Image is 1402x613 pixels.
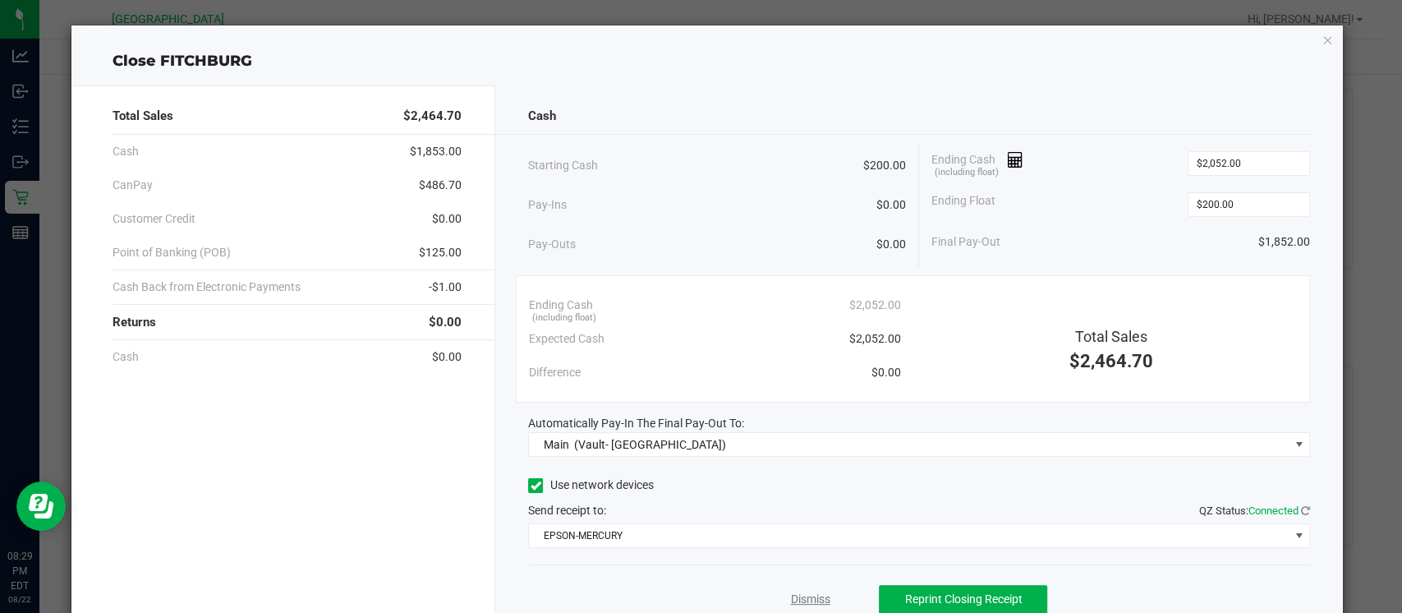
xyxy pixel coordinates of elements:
[419,244,462,261] span: $125.00
[113,305,462,340] div: Returns
[529,364,581,381] span: Difference
[532,311,596,325] span: (including float)
[876,196,906,214] span: $0.00
[1069,351,1153,371] span: $2,464.70
[871,364,900,381] span: $0.00
[410,143,462,160] span: $1,853.00
[113,210,195,228] span: Customer Credit
[113,348,139,366] span: Cash
[528,417,744,430] span: Automatically Pay-In The Final Pay-Out To:
[71,50,1343,72] div: Close FITCHBURG
[848,330,900,348] span: $2,052.00
[432,210,462,228] span: $0.00
[1199,505,1310,517] span: QZ Status:
[529,524,1289,547] span: EPSON-MERCURY
[1258,233,1310,251] span: $1,852.00
[113,107,173,126] span: Total Sales
[528,477,654,494] label: Use network devices
[113,244,231,261] span: Point of Banking (POB)
[1248,505,1299,517] span: Connected
[574,438,726,451] span: (Vault- [GEOGRAPHIC_DATA])
[528,236,576,253] span: Pay-Outs
[113,143,139,160] span: Cash
[528,157,598,174] span: Starting Cash
[403,107,462,126] span: $2,464.70
[935,166,999,180] span: (including float)
[419,177,462,194] span: $486.70
[432,348,462,366] span: $0.00
[904,592,1022,606] span: Reprint Closing Receipt
[790,591,830,608] a: Dismiss
[848,297,900,314] span: $2,052.00
[863,157,906,174] span: $200.00
[528,107,556,126] span: Cash
[1075,328,1147,345] span: Total Sales
[429,279,462,296] span: -$1.00
[931,233,1000,251] span: Final Pay-Out
[931,151,1023,176] span: Ending Cash
[528,504,606,517] span: Send receipt to:
[529,330,604,348] span: Expected Cash
[931,192,995,217] span: Ending Float
[16,482,66,531] iframe: Resource center
[429,313,462,332] span: $0.00
[529,297,593,314] span: Ending Cash
[876,236,906,253] span: $0.00
[528,196,567,214] span: Pay-Ins
[113,279,301,296] span: Cash Back from Electronic Payments
[113,177,153,194] span: CanPay
[544,438,569,451] span: Main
